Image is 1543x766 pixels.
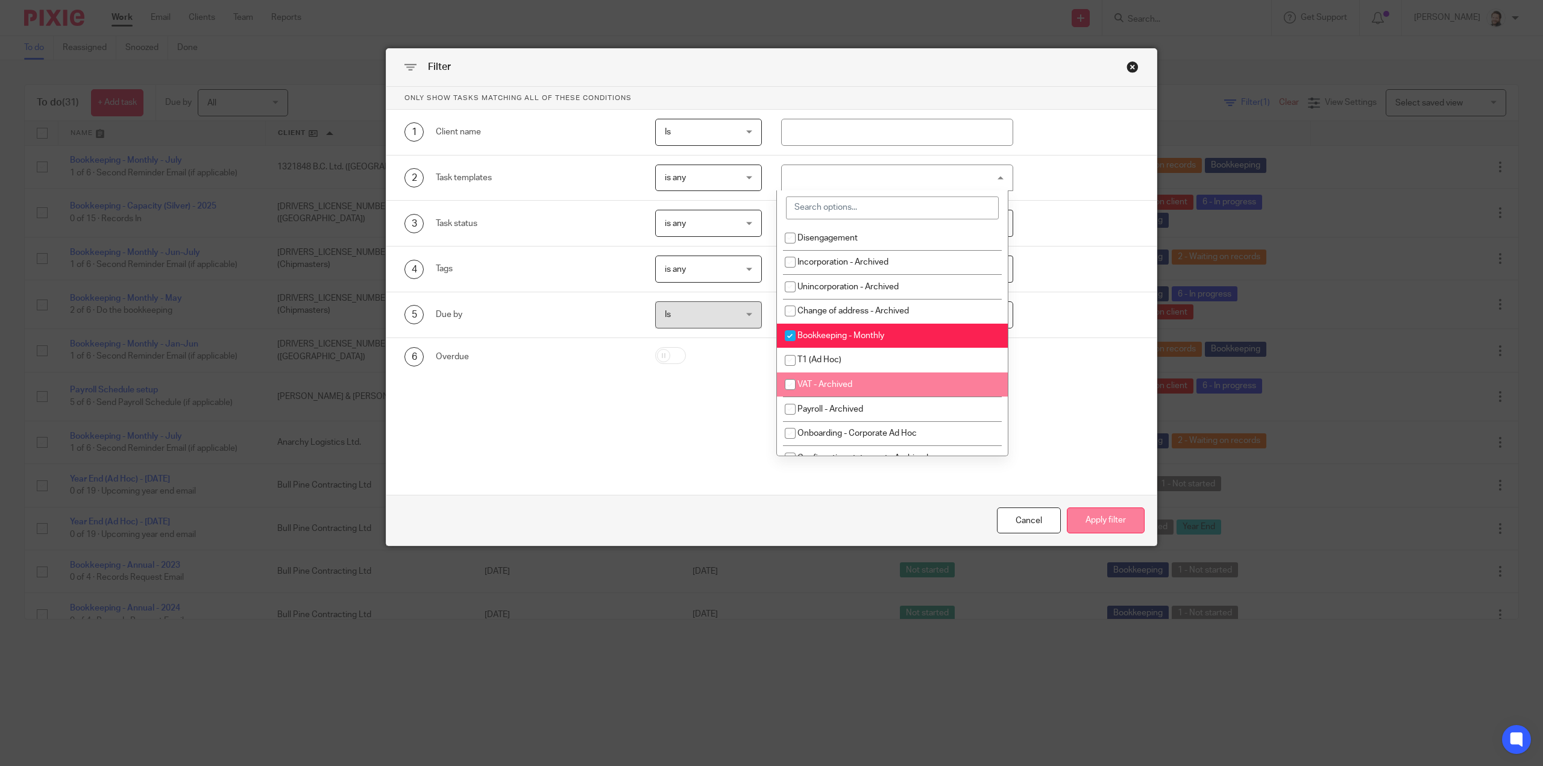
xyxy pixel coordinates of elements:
div: 2 [404,168,424,187]
div: Client name [436,126,636,138]
div: 5 [404,305,424,324]
div: 3 [404,214,424,233]
span: Is [665,128,671,136]
span: Is [665,310,671,319]
span: Disengagement [797,234,858,242]
div: 4 [404,260,424,279]
span: Bookkeeping - Monthly [797,331,884,340]
p: Only show tasks matching all of these conditions [386,87,1157,110]
span: Payroll - Archived [797,405,863,413]
span: T1 (Ad Hoc) [797,356,841,364]
span: Incorporation - Archived [797,258,888,266]
span: is any [665,219,686,228]
div: Task status [436,218,636,230]
span: Change of address - Archived [797,307,909,315]
span: Confirmation statement - Archived [797,454,928,462]
div: 6 [404,347,424,366]
button: Apply filter [1067,507,1145,533]
div: 1 [404,122,424,142]
div: Close this dialog window [997,507,1061,533]
input: Search options... [786,196,999,219]
div: Task templates [436,172,636,184]
div: Tags [436,263,636,275]
span: is any [665,174,686,182]
div: Close this dialog window [1127,61,1139,73]
span: Onboarding - Corporate Ad Hoc [797,429,917,438]
div: Overdue [436,351,636,363]
span: Filter [428,62,451,72]
span: is any [665,265,686,274]
span: VAT - Archived [797,380,852,389]
div: Due by [436,309,636,321]
span: Unincorporation - Archived [797,283,899,291]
